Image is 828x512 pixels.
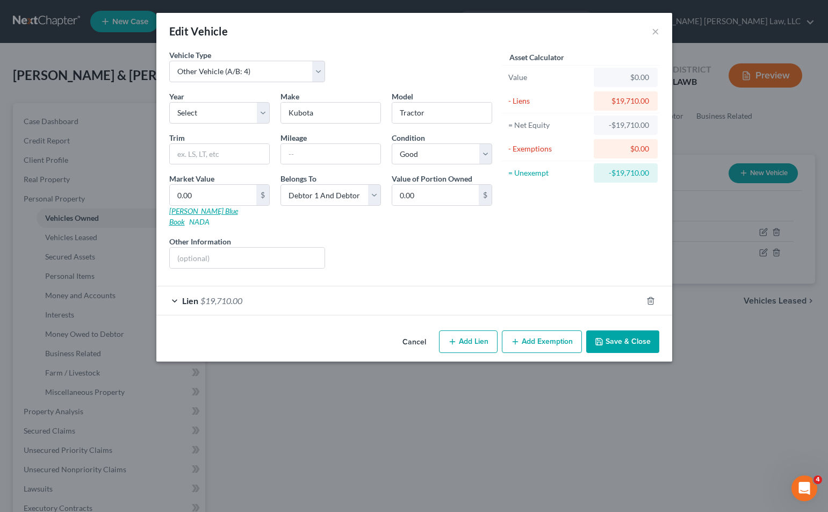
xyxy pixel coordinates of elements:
label: Asset Calculator [509,52,564,63]
div: -$19,710.00 [602,168,649,178]
button: × [652,25,659,38]
span: Make [280,92,299,101]
div: = Net Equity [508,120,589,131]
div: $0.00 [602,72,649,83]
div: Value [508,72,589,83]
label: Vehicle Type [169,49,211,61]
input: 0.00 [170,185,256,205]
input: 0.00 [392,185,479,205]
button: Add Lien [439,330,498,353]
iframe: Intercom live chat [791,475,817,501]
div: Edit Vehicle [169,24,228,39]
span: 4 [813,475,822,484]
input: ex. LS, LT, etc [170,144,269,164]
label: Mileage [280,132,307,143]
span: Lien [182,295,198,306]
span: $19,710.00 [200,295,242,306]
button: Cancel [394,331,435,353]
input: (optional) [170,248,325,268]
div: -$19,710.00 [602,120,649,131]
label: Trim [169,132,185,143]
div: = Unexempt [508,168,589,178]
div: $19,710.00 [602,96,649,106]
label: Value of Portion Owned [392,173,472,184]
label: Condition [392,132,425,143]
label: Market Value [169,173,214,184]
input: -- [281,144,380,164]
div: - Liens [508,96,589,106]
a: NADA [189,217,210,226]
label: Other Information [169,236,231,247]
button: Save & Close [586,330,659,353]
input: ex. Altima [392,103,492,123]
div: $0.00 [602,143,649,154]
div: $ [256,185,269,205]
input: ex. Nissan [281,103,380,123]
div: - Exemptions [508,143,589,154]
label: Year [169,91,184,102]
span: Belongs To [280,174,316,183]
button: Add Exemption [502,330,582,353]
label: Model [392,91,413,102]
div: $ [479,185,492,205]
a: [PERSON_NAME] Blue Book [169,206,238,226]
